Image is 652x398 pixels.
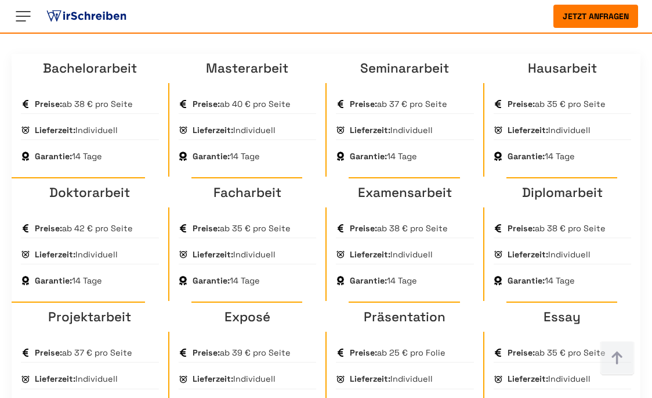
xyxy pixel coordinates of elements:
[49,184,130,201] a: Doktorarbeit
[350,347,377,358] strong: Preise:
[336,224,345,233] img: Preise:
[193,374,233,384] strong: Lieferzeit:
[494,348,503,357] img: Preise:
[494,99,503,109] img: Preise:
[193,223,220,234] strong: Preise:
[494,224,503,233] img: Preise:
[508,373,591,385] span: Individuell
[193,98,291,110] span: ab 40 € pro Seite
[35,125,75,135] strong: Lieferzeit:
[522,184,603,201] a: Diplomarbeit
[350,249,433,260] span: Individuell
[35,223,62,234] strong: Preise:
[508,347,535,358] strong: Preise:
[350,347,445,358] span: ab 25 € pro Folie
[336,276,345,285] img: Garantie:
[508,347,606,358] span: ab 35 € pro Seite
[213,184,281,201] a: Facharbeit
[35,124,118,136] span: Individuell
[179,152,188,161] img: Garantie:
[350,373,433,385] span: Individuell
[193,249,276,260] span: Individuell
[193,124,276,136] span: Individuell
[494,126,503,135] img: Lieferzeit:
[179,250,188,259] img: Lieferzeit:
[508,223,606,234] span: ab 38 € pro Seite
[350,275,387,286] strong: Garantie:
[336,375,345,384] img: Lieferzeit:
[179,276,188,285] img: Garantie:
[350,249,390,260] strong: Lieferzeit:
[508,275,575,286] span: 14 Tage
[364,309,445,325] a: Präsentation
[193,223,291,234] span: ab 35 € pro Seite
[35,249,118,260] span: Individuell
[193,275,230,286] strong: Garantie:
[193,249,233,260] strong: Lieferzeit:
[35,99,62,109] strong: Preise:
[350,98,447,110] span: ab 37 € pro Seite
[193,373,276,385] span: Individuell
[508,150,575,162] span: 14 Tage
[35,347,62,358] strong: Preise:
[21,126,30,135] img: Lieferzeit:
[44,8,129,25] img: logo ghostwriter-österreich
[179,375,188,384] img: Lieferzeit:
[35,275,72,286] strong: Garantie:
[35,373,118,385] span: Individuell
[553,5,638,28] button: Jetzt anfragen
[21,375,30,384] img: Lieferzeit:
[350,223,377,234] strong: Preise:
[360,60,449,77] a: Seminararbeit
[193,125,233,135] strong: Lieferzeit:
[350,275,417,286] span: 14 Tage
[508,249,548,260] strong: Lieferzeit:
[494,375,503,384] img: Lieferzeit:
[193,151,230,162] strong: Garantie:
[508,151,545,162] strong: Garantie:
[21,250,30,259] img: Lieferzeit:
[193,150,260,162] span: 14 Tage
[350,99,377,109] strong: Preise:
[35,275,102,286] span: 14 Tage
[43,60,137,77] a: Bachelorarbeit
[350,125,390,135] strong: Lieferzeit:
[193,275,260,286] span: 14 Tage
[35,151,72,162] strong: Garantie:
[528,60,597,77] a: Hausarbeit
[508,124,591,136] span: Individuell
[544,309,581,325] a: Essay
[14,7,32,26] img: Menu open
[494,250,503,259] img: Lieferzeit:
[508,275,545,286] strong: Garantie:
[193,99,220,109] strong: Preise:
[179,224,188,233] img: Preise:
[21,152,30,161] img: Garantie:
[336,126,345,135] img: Lieferzeit:
[350,374,390,384] strong: Lieferzeit:
[21,276,30,285] img: Garantie:
[21,99,30,109] img: Preise:
[336,152,345,161] img: Garantie:
[508,223,535,234] strong: Preise:
[336,250,345,259] img: Lieferzeit:
[224,309,270,325] a: Exposé
[193,347,291,358] span: ab 39 € pro Seite
[350,124,433,136] span: Individuell
[21,224,30,233] img: Preise:
[508,374,548,384] strong: Lieferzeit:
[508,99,535,109] strong: Preise:
[336,99,345,109] img: Preise:
[358,184,452,201] a: Examensarbeit
[35,374,75,384] strong: Lieferzeit:
[494,152,503,161] img: Garantie:
[35,347,132,358] span: ab 37 € pro Seite
[48,309,131,325] a: Projektarbeit
[35,223,133,234] span: ab 42 € pro Seite
[193,347,220,358] strong: Preise:
[600,341,635,376] img: button top
[179,348,188,357] img: Preise:
[179,126,188,135] img: Lieferzeit:
[350,150,417,162] span: 14 Tage
[350,151,387,162] strong: Garantie:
